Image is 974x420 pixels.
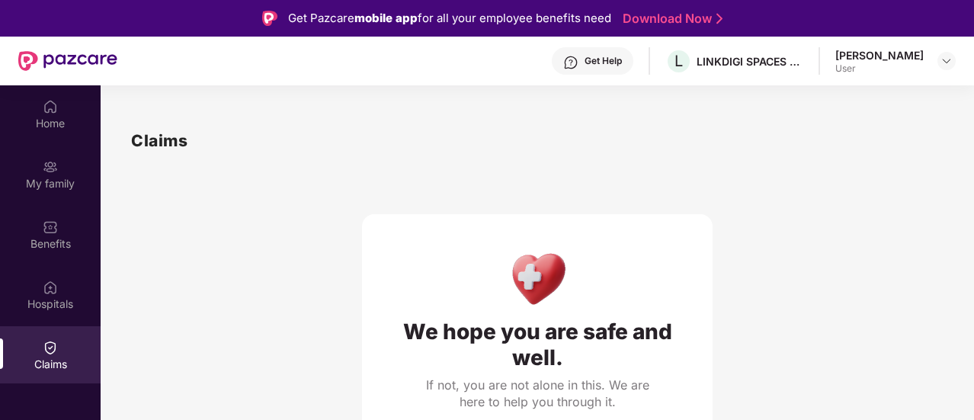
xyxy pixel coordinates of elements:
div: Get Pazcare for all your employee benefits need [288,9,611,27]
img: svg+xml;base64,PHN2ZyBpZD0iRHJvcGRvd24tMzJ4MzIiIHhtbG5zPSJodHRwOi8vd3d3LnczLm9yZy8yMDAwL3N2ZyIgd2... [940,55,953,67]
span: L [674,52,683,70]
h1: Claims [131,128,187,153]
img: Stroke [716,11,722,27]
img: svg+xml;base64,PHN2ZyBpZD0iSG9tZSIgeG1sbnM9Imh0dHA6Ly93d3cudzMub3JnLzIwMDAvc3ZnIiB3aWR0aD0iMjAiIG... [43,99,58,114]
img: New Pazcare Logo [18,51,117,71]
div: [PERSON_NAME] [835,48,924,63]
img: svg+xml;base64,PHN2ZyBpZD0iQ2xhaW0iIHhtbG5zPSJodHRwOi8vd3d3LnczLm9yZy8yMDAwL3N2ZyIgd2lkdGg9IjIwIi... [43,340,58,355]
strong: mobile app [354,11,418,25]
img: svg+xml;base64,PHN2ZyBpZD0iSG9zcGl0YWxzIiB4bWxucz0iaHR0cDovL3d3dy53My5vcmcvMjAwMC9zdmciIHdpZHRoPS... [43,280,58,295]
div: LINKDIGI SPACES PRIVATE LIMITED [697,54,803,69]
div: User [835,63,924,75]
img: Health Care [505,245,571,311]
img: svg+xml;base64,PHN2ZyBpZD0iQmVuZWZpdHMiIHhtbG5zPSJodHRwOi8vd3d3LnczLm9yZy8yMDAwL3N2ZyIgd2lkdGg9Ij... [43,220,58,235]
div: We hope you are safe and well. [392,319,682,370]
img: svg+xml;base64,PHN2ZyBpZD0iSGVscC0zMngzMiIgeG1sbnM9Imh0dHA6Ly93d3cudzMub3JnLzIwMDAvc3ZnIiB3aWR0aD... [563,55,578,70]
div: If not, you are not alone in this. We are here to help you through it. [423,377,652,410]
a: Download Now [623,11,718,27]
div: Get Help [585,55,622,67]
img: Logo [262,11,277,26]
img: svg+xml;base64,PHN2ZyB3aWR0aD0iMjAiIGhlaWdodD0iMjAiIHZpZXdCb3g9IjAgMCAyMCAyMCIgZmlsbD0ibm9uZSIgeG... [43,159,58,175]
